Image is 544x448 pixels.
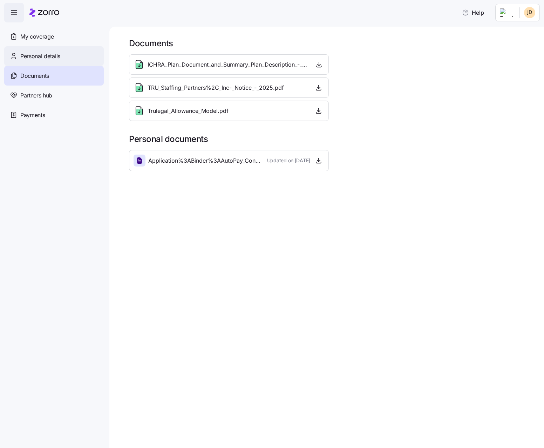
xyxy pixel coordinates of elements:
img: 3ec5d2eed06be18bf036042d3b68a05a [524,7,535,18]
span: Personal details [20,52,60,61]
a: Documents [4,66,104,86]
span: ICHRA_Plan_Document_and_Summary_Plan_Description_-_2025.pdf [148,60,308,69]
span: TRU_Staffing_Partners%2C_Inc-_Notice_-_2025.pdf [148,83,284,92]
img: Employer logo [500,8,514,17]
span: Documents [20,72,49,80]
span: Payments [20,111,45,120]
a: Partners hub [4,86,104,105]
span: Application%3ABinder%3AAutoPay_Conf._JDelgado.pdf [148,156,261,165]
a: Payments [4,105,104,125]
h1: Personal documents [129,134,534,144]
span: Updated on [DATE] [267,157,310,164]
button: Help [456,6,490,20]
span: Help [462,8,484,17]
a: Personal details [4,46,104,66]
span: Partners hub [20,91,52,100]
h1: Documents [129,38,534,49]
span: Trulegal_Allowance_Model.pdf [148,107,229,115]
span: My coverage [20,32,54,41]
a: My coverage [4,27,104,46]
